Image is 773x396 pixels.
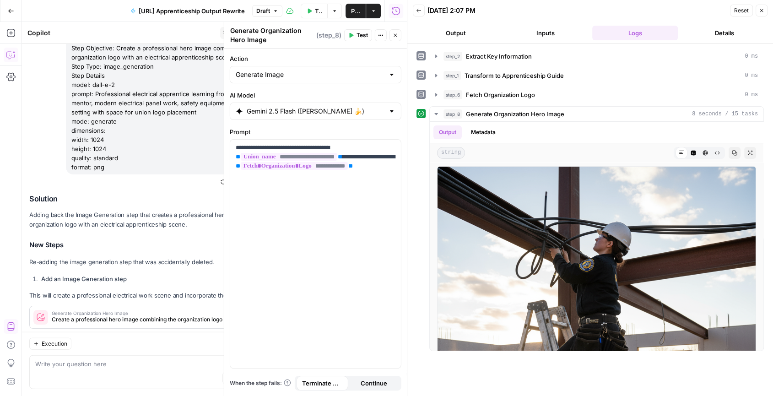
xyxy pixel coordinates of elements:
[430,68,763,83] button: 0 ms
[236,70,384,79] input: Generate Image
[217,176,289,187] button: Restore from Checkpoint
[346,4,366,18] button: Publish
[139,6,245,16] span: [URL] Apprenticeship Output Rewrite
[125,4,250,18] button: [URL] Apprenticeship Output Rewrite
[315,6,322,16] span: Test Workflow
[29,239,289,251] h3: New Steps
[29,195,289,203] h2: Solution
[66,32,289,174] div: i accidentally deleted this step. can you add it again? Image Generation Step Objective: Create a...
[466,109,564,119] span: Generate Organization Hero Image
[230,379,291,387] a: When the step fails:
[52,315,246,324] span: Create a professional hero image combining the organization logo with an electrical apprenticeshi...
[503,26,589,40] button: Inputs
[692,110,758,118] span: 8 seconds / 15 tasks
[29,291,289,300] p: This will create a professional electrical work scene and incorporate the fetched logo.
[734,6,749,15] span: Reset
[443,52,462,61] span: step_2
[344,29,372,41] button: Test
[413,26,499,40] button: Output
[52,311,246,315] span: Generate Organization Hero Image
[465,125,501,139] button: Metadata
[316,31,341,40] span: ( step_8 )
[247,107,384,116] input: Select a model
[230,26,314,44] textarea: Generate Organization Hero Image
[29,257,289,267] p: Re-adding the image generation step that was accidentally deleted.
[443,71,461,80] span: step_1
[361,379,387,388] span: Continue
[256,7,270,15] span: Draft
[252,5,282,17] button: Draft
[27,28,217,38] div: Copilot
[357,31,368,39] span: Test
[348,376,400,391] button: Continue
[430,49,763,64] button: 0 ms
[745,52,758,60] span: 0 ms
[592,26,678,40] button: Logs
[42,339,67,347] span: Execution
[230,54,401,63] label: Action
[681,26,768,40] button: Details
[302,379,343,388] span: Terminate Workflow
[443,109,462,119] span: step_8
[466,90,535,99] span: Fetch Organization Logo
[745,71,758,80] span: 0 ms
[41,275,127,282] strong: Add an Image Generation step
[430,87,763,102] button: 0 ms
[29,210,289,229] p: Adding back the Image Generation step that creates a professional hero image combining the organi...
[351,6,360,16] span: Publish
[730,5,753,16] button: Reset
[466,52,532,61] span: Extract Key Information
[433,125,462,139] button: Output
[301,4,328,18] button: Test Workflow
[230,127,401,136] label: Prompt
[430,122,763,351] div: 8 seconds / 15 tasks
[437,147,465,159] span: string
[745,91,758,99] span: 0 ms
[443,90,462,99] span: step_6
[465,71,564,80] span: Transform to Apprenticeship Guide
[430,107,763,121] button: 8 seconds / 15 tasks
[29,337,71,349] button: Execution
[230,91,401,100] label: AI Model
